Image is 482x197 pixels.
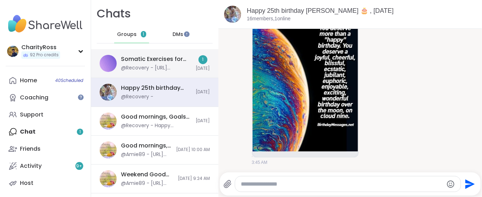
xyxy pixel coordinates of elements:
[97,6,131,22] h1: Chats
[20,179,33,187] div: Host
[178,176,210,182] span: [DATE] 9:24 AM
[224,6,241,23] img: Happy 25th birthday Lyssa 🎂 , Sep 15
[6,175,85,192] a: Host
[196,118,210,124] span: [DATE]
[121,113,191,121] div: Good mornings, Goals and Gratitude's , [DATE]
[176,147,210,153] span: [DATE] 10:00 AM
[6,72,85,89] a: Home40Scheduled
[121,84,191,92] div: Happy 25th birthday [PERSON_NAME] 🎂 , [DATE]
[196,66,210,72] span: [DATE]
[100,141,117,159] img: Good mornings, Goal and Gratitude's , Sep 14
[20,162,42,170] div: Activity
[6,106,85,123] a: Support
[247,15,291,22] p: 16 members, 1 online
[76,163,83,169] span: 9 +
[121,180,174,187] div: @Amie89 - [URL][DOMAIN_NAME]
[252,159,268,166] span: 3:45 AM
[247,7,394,14] a: Happy 25th birthday [PERSON_NAME] 🎂 , [DATE]
[121,64,191,72] div: @Recovery - [URL][DOMAIN_NAME]
[20,94,48,102] div: Coaching
[196,89,210,95] span: [DATE]
[121,151,172,158] div: @Amie89 - [URL][DOMAIN_NAME]
[100,113,117,130] img: Good mornings, Goals and Gratitude's , Sep 15
[198,55,207,64] div: 1
[121,122,191,129] div: @Recovery - Happy birthday @lyssa
[121,93,153,100] div: @Recovery -
[7,46,18,57] img: CharityRoss
[78,94,84,100] iframe: Spotlight
[21,43,60,51] div: CharityRoss
[117,31,137,38] span: Groups
[55,78,83,83] span: 40 Scheduled
[20,77,37,84] div: Home
[20,111,43,119] div: Support
[6,89,85,106] a: Coaching
[173,31,183,38] span: DMs
[121,142,172,150] div: Good mornings, Goal and Gratitude's , [DATE]
[100,55,117,72] img: Somatic Exercises for nervous system regulation, Sep 15
[241,181,443,188] textarea: Type your message
[6,157,85,175] a: Activity9+
[30,52,59,58] span: 92 Pro credits
[121,171,174,178] div: Weekend Good Mornings, Goals & Gratitude's , [DATE]
[100,84,117,101] img: Happy 25th birthday Lyssa 🎂 , Sep 15
[121,55,191,63] div: Somatic Exercises for nervous system regulation, [DATE]
[100,170,117,187] img: Weekend Good Mornings, Goals & Gratitude's , Sep 13
[20,145,41,153] div: Friends
[6,140,85,157] a: Friends
[143,31,144,37] span: 1
[184,31,190,37] iframe: Spotlight
[446,180,455,188] button: Emoji picker
[461,176,477,192] button: Send
[6,11,85,36] img: ShareWell Nav Logo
